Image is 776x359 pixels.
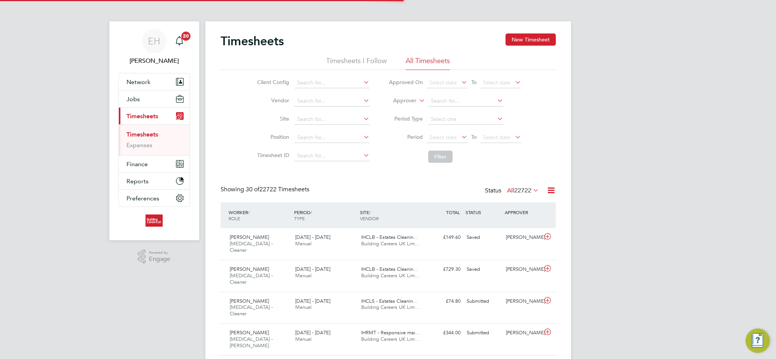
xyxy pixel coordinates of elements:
[361,298,418,304] span: IHCLS - Estates Cleanin…
[746,329,770,353] button: Engage Resource Center
[469,77,479,87] span: To
[255,79,289,86] label: Client Config
[295,240,312,247] span: Manual
[119,156,190,172] button: Finance
[126,160,148,168] span: Finance
[464,295,503,308] div: Submitted
[503,231,542,244] div: [PERSON_NAME]
[361,266,418,272] span: IHCLB - Estates Cleanin…
[485,186,541,196] div: Status
[255,97,289,104] label: Vendor
[230,240,273,253] span: [MEDICAL_DATA] - Cleaner
[483,134,510,141] span: Select date
[230,304,273,317] span: [MEDICAL_DATA] - Cleaner
[294,96,370,106] input: Search for...
[126,178,149,185] span: Reports
[503,205,542,219] div: APPROVER
[469,132,479,142] span: To
[361,240,420,247] span: Building Careers UK Lim…
[360,215,379,221] span: VENDOR
[464,231,503,244] div: Saved
[221,33,284,49] h2: Timesheets
[514,187,531,194] span: 22722
[389,133,423,140] label: Period
[406,56,450,70] li: All Timesheets
[424,263,464,276] div: £729.30
[295,329,330,336] span: [DATE] - [DATE]
[428,96,503,106] input: Search for...
[149,249,170,256] span: Powered by
[464,263,503,276] div: Saved
[230,298,269,304] span: [PERSON_NAME]
[503,295,542,308] div: [PERSON_NAME]
[294,132,370,143] input: Search for...
[138,249,170,264] a: Powered byEngage
[248,209,250,215] span: /
[230,336,273,349] span: [MEDICAL_DATA] - [PERSON_NAME]
[126,195,159,202] span: Preferences
[358,205,424,225] div: SITE
[119,190,190,207] button: Preferences
[126,95,140,103] span: Jobs
[424,231,464,244] div: £149.60
[503,327,542,339] div: [PERSON_NAME]
[295,234,330,240] span: [DATE] - [DATE]
[109,21,199,240] nav: Main navigation
[172,29,187,53] a: 20
[118,56,190,65] span: Emma Hughes
[295,272,312,279] span: Manual
[119,91,190,107] button: Jobs
[126,131,158,138] a: Timesheets
[389,115,423,122] label: Period Type
[119,108,190,124] button: Timesheets
[255,152,289,159] label: Timesheet ID
[246,186,259,193] span: 30 of
[149,256,170,262] span: Engage
[230,329,269,336] span: [PERSON_NAME]
[294,78,370,88] input: Search for...
[361,336,420,342] span: Building Careers UK Lim…
[181,32,190,41] span: 20
[294,114,370,125] input: Search for...
[428,114,503,125] input: Select one
[126,113,158,120] span: Timesheets
[295,266,330,272] span: [DATE] - [DATE]
[361,272,420,279] span: Building Careers UK Lim…
[361,304,420,310] span: Building Careers UK Lim…
[369,209,371,215] span: /
[118,29,190,65] a: EH[PERSON_NAME]
[295,298,330,304] span: [DATE] - [DATE]
[148,36,160,46] span: EH
[382,97,416,105] label: Approver
[429,134,457,141] span: Select date
[326,56,387,70] li: Timesheets I Follow
[503,263,542,276] div: [PERSON_NAME]
[361,234,418,240] span: IHCLB - Estates Cleanin…
[230,234,269,240] span: [PERSON_NAME]
[389,79,423,86] label: Approved On
[119,124,190,155] div: Timesheets
[229,215,240,221] span: ROLE
[446,209,460,215] span: TOTAL
[295,336,312,342] span: Manual
[464,327,503,339] div: Submitted
[429,79,457,86] span: Select date
[464,205,503,219] div: STATUS
[424,295,464,308] div: £74.80
[146,214,163,227] img: buildingcareersuk-logo-retina.png
[506,33,556,46] button: New Timesheet
[255,115,289,122] label: Site
[361,329,420,336] span: IHRMT - Responsive mai…
[507,187,539,194] label: All
[119,73,190,90] button: Network
[294,215,305,221] span: TYPE
[292,205,358,225] div: PERIOD
[255,133,289,140] label: Position
[221,186,311,194] div: Showing
[126,78,150,86] span: Network
[230,272,273,285] span: [MEDICAL_DATA] - Cleaner
[428,151,453,163] button: Filter
[118,214,190,227] a: Go to home page
[424,327,464,339] div: £344.00
[126,141,152,149] a: Expenses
